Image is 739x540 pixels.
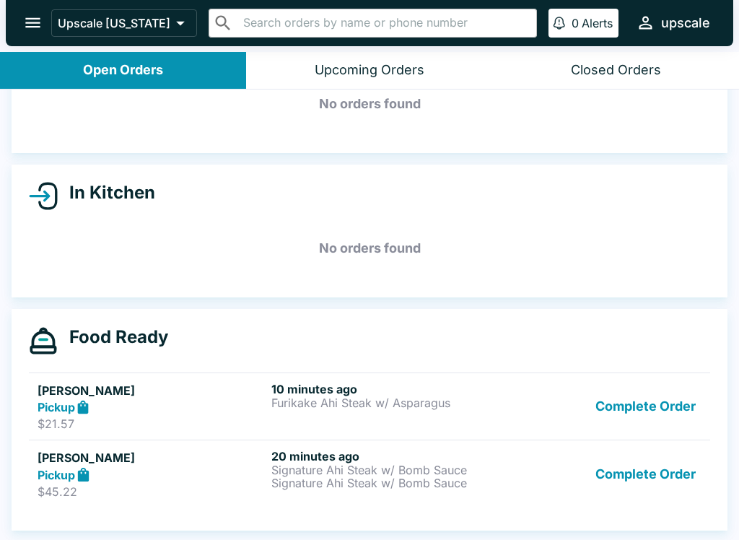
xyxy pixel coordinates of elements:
[38,468,75,482] strong: Pickup
[271,382,499,396] h6: 10 minutes ago
[571,62,661,79] div: Closed Orders
[590,382,701,432] button: Complete Order
[582,16,613,30] p: Alerts
[58,16,170,30] p: Upscale [US_STATE]
[38,400,75,414] strong: Pickup
[29,373,710,440] a: [PERSON_NAME]Pickup$21.5710 minutes agoFurikake Ahi Steak w/ AsparagusComplete Order
[661,14,710,32] div: upscale
[29,222,710,274] h5: No orders found
[630,7,716,38] button: upscale
[271,463,499,476] p: Signature Ahi Steak w/ Bomb Sauce
[38,382,266,399] h5: [PERSON_NAME]
[38,449,266,466] h5: [PERSON_NAME]
[29,78,710,130] h5: No orders found
[271,449,499,463] h6: 20 minutes ago
[315,62,424,79] div: Upcoming Orders
[239,13,530,33] input: Search orders by name or phone number
[58,326,168,348] h4: Food Ready
[271,476,499,489] p: Signature Ahi Steak w/ Bomb Sauce
[38,417,266,431] p: $21.57
[29,440,710,508] a: [PERSON_NAME]Pickup$45.2220 minutes agoSignature Ahi Steak w/ Bomb SauceSignature Ahi Steak w/ Bo...
[38,484,266,499] p: $45.22
[271,396,499,409] p: Furikake Ahi Steak w/ Asparagus
[590,449,701,499] button: Complete Order
[14,4,51,41] button: open drawer
[51,9,197,37] button: Upscale [US_STATE]
[58,182,155,204] h4: In Kitchen
[83,62,163,79] div: Open Orders
[572,16,579,30] p: 0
